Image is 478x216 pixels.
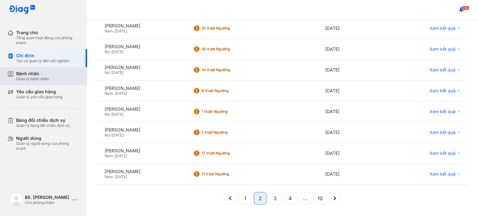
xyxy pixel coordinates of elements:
[115,154,127,158] span: [DATE]
[105,169,178,174] div: [PERSON_NAME]
[429,88,456,94] span: Xem kết quả
[111,133,124,137] span: [DATE]
[110,70,111,75] span: -
[16,53,70,58] div: Chỉ định
[110,112,111,117] span: -
[113,174,115,179] span: -
[318,39,388,60] div: [DATE]
[259,195,262,202] span: 2
[284,192,296,205] button: 4
[105,148,178,154] div: [PERSON_NAME]
[105,127,178,133] div: [PERSON_NAME]
[318,60,388,80] div: [DATE]
[16,58,70,63] div: Tạo và quản lý đơn xét nghiệm
[429,150,456,156] span: Xem kết quả
[318,18,388,39] div: [DATE]
[202,151,251,156] div: 17 Vượt ngưỡng
[105,70,110,75] span: Nữ
[16,136,80,141] div: Người dùng
[25,195,70,200] div: BS. [PERSON_NAME]
[429,109,456,114] span: Xem kết quả
[318,164,388,185] div: [DATE]
[202,67,251,72] div: 14 Vượt ngưỡng
[115,91,127,96] span: [DATE]
[318,122,388,143] div: [DATE]
[111,70,124,75] span: [DATE]
[113,29,115,33] span: -
[16,141,80,151] div: Quản lý người dùng của phòng khám
[202,172,251,177] div: 11 Vượt ngưỡng
[299,192,311,205] button: ...
[244,195,246,202] span: 1
[202,130,251,135] div: 1 Vượt ngưỡng
[239,192,251,205] button: 1
[105,106,178,112] div: [PERSON_NAME]
[202,109,251,114] div: 1 Vượt ngưỡng
[16,89,63,94] div: Yêu cầu giao hàng
[110,133,111,137] span: -
[105,85,178,91] div: [PERSON_NAME]
[202,47,251,52] div: 18 Vượt ngưỡng
[115,29,127,33] span: [DATE]
[16,123,70,128] div: Quản lý bảng đối chiếu dịch vụ
[113,91,115,96] span: -
[16,94,63,99] div: Quản lý yêu cầu giao hàng
[105,65,178,70] div: [PERSON_NAME]
[429,46,456,52] span: Xem kết quả
[288,195,292,202] span: 4
[110,49,111,54] span: -
[318,143,388,164] div: [DATE]
[429,130,456,135] span: Xem kết quả
[105,91,113,96] span: Nam
[113,154,115,158] span: -
[9,5,35,15] img: logo
[462,6,469,10] span: 230
[317,195,323,202] span: 10
[105,29,113,33] span: Nam
[318,80,388,101] div: [DATE]
[254,192,266,205] button: 2
[25,200,70,205] div: Chủ phòng khám
[314,192,326,205] button: 10
[105,112,110,117] span: Nữ
[274,195,277,202] span: 3
[303,195,307,202] span: ...
[105,44,178,49] div: [PERSON_NAME]
[16,117,70,123] div: Bảng đối chiếu dịch vụ
[105,133,110,137] span: Nữ
[105,49,110,54] span: Nữ
[202,88,251,93] div: 8 Vượt ngưỡng
[429,67,456,73] span: Xem kết quả
[105,174,113,179] span: Nam
[16,71,49,76] div: Bệnh nhân
[429,25,456,31] span: Xem kết quả
[105,23,178,29] div: [PERSON_NAME]
[105,154,113,158] span: Nam
[16,35,80,45] div: Tổng quan hoạt động của phòng khám
[318,101,388,122] div: [DATE]
[10,194,22,206] img: logo
[269,192,281,205] button: 3
[111,112,124,117] span: [DATE]
[202,26,251,31] div: 10 Vượt ngưỡng
[115,174,127,179] span: [DATE]
[429,171,456,177] span: Xem kết quả
[111,49,124,54] span: [DATE]
[16,30,80,35] div: Trang chủ
[16,76,49,81] div: Quản lý bệnh nhân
